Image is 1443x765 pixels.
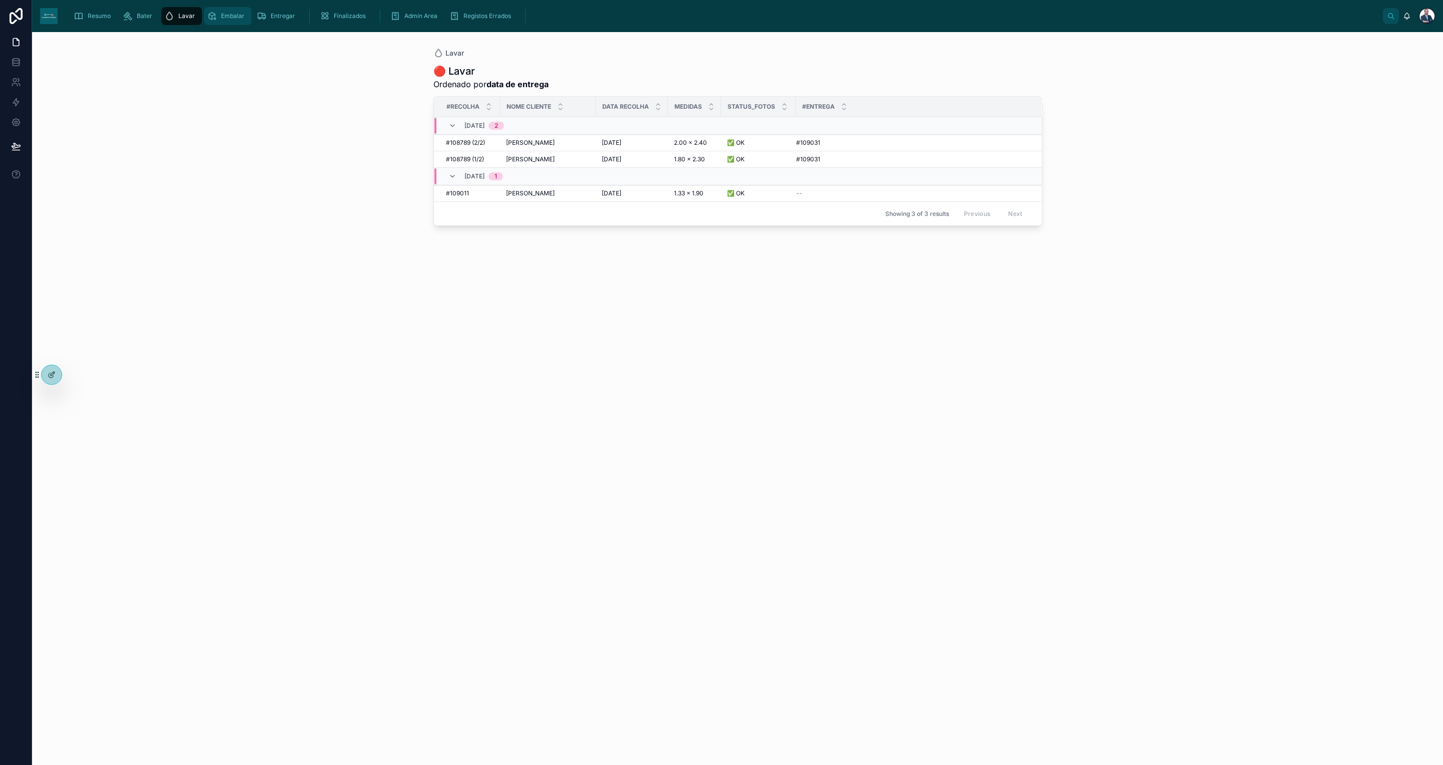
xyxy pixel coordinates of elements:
span: Registos Errados [463,12,511,20]
span: Status_Fotos [728,103,775,111]
span: Resumo [88,12,111,20]
a: [PERSON_NAME] [506,139,590,147]
a: Lavar [161,7,202,25]
a: Entregar [254,7,302,25]
span: Showing 3 of 3 results [885,210,949,218]
span: ✅ OK [727,155,745,163]
span: [DATE] [602,155,621,163]
span: #109011 [446,189,469,197]
span: #109031 [796,139,820,147]
span: ✅ OK [727,139,745,147]
a: [DATE] [602,189,662,197]
a: ✅ OK [727,189,790,197]
span: #Entrega [802,103,835,111]
span: Bater [137,12,152,20]
span: 1.33 x 1.90 [674,189,703,197]
a: Embalar [204,7,252,25]
img: App logo [40,8,58,24]
span: -- [796,189,802,197]
a: Finalizados [317,7,373,25]
a: #108789 (1/2) [446,155,494,163]
h1: 🔴 Lavar [433,64,549,78]
span: #109031 [796,155,820,163]
span: Data Recolha [602,103,649,111]
span: Admin Area [404,12,437,20]
div: 2 [495,122,498,130]
span: 1.80 x 2.30 [674,155,705,163]
a: [PERSON_NAME] [506,189,590,197]
span: Medidas [674,103,702,111]
span: [PERSON_NAME] [506,155,555,163]
span: Nome Cliente [507,103,551,111]
span: Finalizados [334,12,366,20]
span: [DATE] [464,172,485,180]
div: 1 [495,172,497,180]
a: [DATE] [602,155,662,163]
a: Lavar [433,48,464,58]
a: -- [796,189,1029,197]
div: scrollable content [66,5,1383,27]
a: ✅ OK [727,139,790,147]
a: Resumo [71,7,118,25]
span: #Recolha [446,103,479,111]
span: [DATE] [602,189,621,197]
span: [PERSON_NAME] [506,139,555,147]
a: 1.33 x 1.90 [674,189,715,197]
span: #108789 (1/2) [446,155,484,163]
span: #108789 (2/2) [446,139,485,147]
a: [DATE] [602,139,662,147]
span: [DATE] [464,122,485,130]
a: #109031 [796,155,1029,163]
span: [DATE] [602,139,621,147]
span: Entregar [271,12,295,20]
a: #109031 [796,139,1029,147]
span: [PERSON_NAME] [506,189,555,197]
strong: data de entrega [487,79,549,89]
a: Registos Errados [446,7,518,25]
a: #109011 [446,189,494,197]
span: 2.00 x 2.40 [674,139,707,147]
a: 1.80 x 2.30 [674,155,715,163]
a: #108789 (2/2) [446,139,494,147]
span: ✅ OK [727,189,745,197]
a: [PERSON_NAME] [506,155,590,163]
span: Lavar [178,12,195,20]
span: Lavar [445,48,464,58]
span: Embalar [221,12,245,20]
a: 2.00 x 2.40 [674,139,715,147]
a: ✅ OK [727,155,790,163]
a: Bater [120,7,159,25]
span: Ordenado por [433,78,549,90]
a: Admin Area [387,7,444,25]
